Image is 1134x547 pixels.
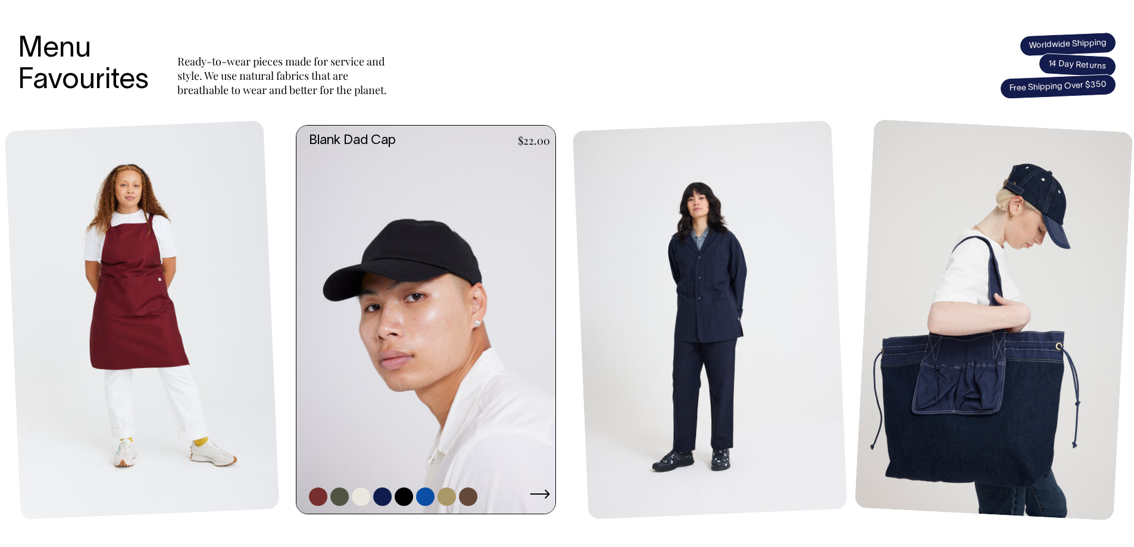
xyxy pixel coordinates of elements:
[999,74,1116,99] span: Free Shipping Over $350
[1019,32,1116,57] span: Worldwide Shipping
[177,54,392,97] p: Ready-to-wear pieces made for service and style. We use natural fabrics that are breathable to we...
[18,34,149,97] h3: Menu Favourites
[1038,53,1117,78] span: 14 Day Returns
[573,120,848,519] img: Unstructured Blazer
[5,120,280,519] img: Mo Apron
[855,119,1133,520] img: Store Bag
